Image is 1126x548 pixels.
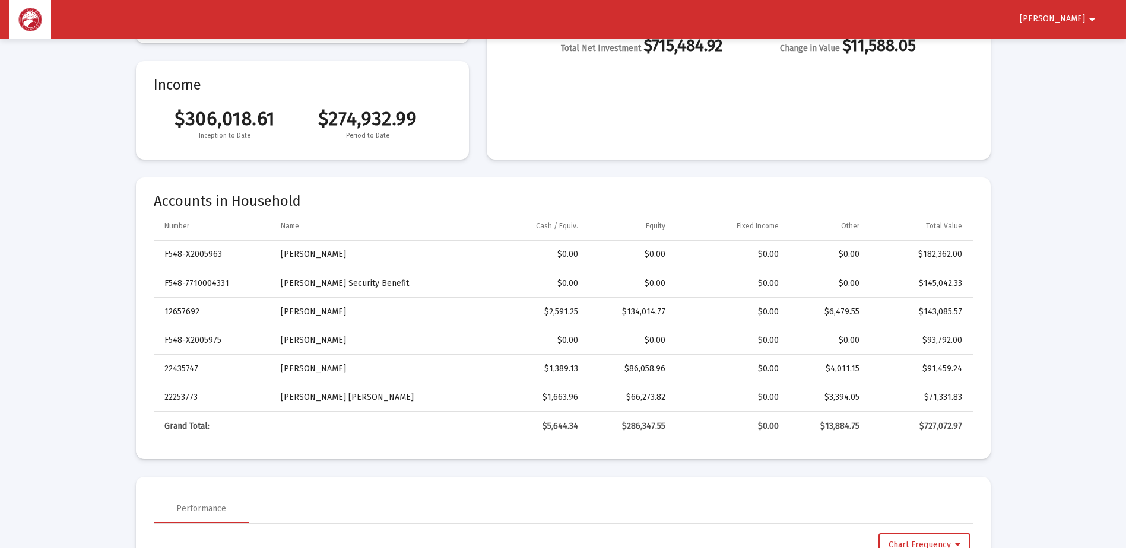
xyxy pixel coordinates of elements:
[474,212,586,240] td: Column Cash / Equiv.
[876,420,962,432] div: $727,072.97
[154,107,297,130] span: $306,018.61
[272,326,474,355] td: [PERSON_NAME]
[795,278,859,289] div: $0.00
[926,221,962,231] div: Total Value
[482,248,578,260] div: $0.00
[176,503,226,515] div: Performance
[682,248,779,260] div: $0.00
[18,8,42,31] img: Dashboard
[154,298,272,326] td: 12657692
[482,363,578,375] div: $1,389.13
[281,221,299,231] div: Name
[561,40,723,55] div: $715,484.92
[787,212,867,240] td: Column Other
[795,248,859,260] div: $0.00
[795,391,859,403] div: $3,394.05
[482,420,578,432] div: $5,644.34
[595,334,665,346] div: $0.00
[272,212,474,240] td: Column Name
[154,212,272,240] td: Column Number
[154,130,297,142] span: Inception to Date
[876,306,962,318] div: $143,085.57
[595,278,665,289] div: $0.00
[154,79,451,91] mat-card-title: Income
[154,326,272,355] td: F548-X2005975
[795,363,859,375] div: $4,011.15
[682,278,779,289] div: $0.00
[272,383,474,412] td: [PERSON_NAME] [PERSON_NAME]
[795,420,859,432] div: $13,884.75
[482,391,578,403] div: $1,663.96
[595,363,665,375] div: $86,058.96
[154,269,272,298] td: F548-7710004331
[296,130,439,142] span: Period to Date
[595,306,665,318] div: $134,014.77
[780,40,916,55] div: $11,588.05
[646,221,665,231] div: Equity
[682,306,779,318] div: $0.00
[154,212,973,441] div: Data grid
[876,391,962,403] div: $71,331.83
[154,195,973,207] mat-card-title: Accounts in Household
[737,221,779,231] div: Fixed Income
[164,420,264,432] div: Grand Total:
[868,212,973,240] td: Column Total Value
[164,221,189,231] div: Number
[595,420,665,432] div: $286,347.55
[674,212,787,240] td: Column Fixed Income
[876,363,962,375] div: $91,459.24
[272,355,474,383] td: [PERSON_NAME]
[876,278,962,289] div: $145,042.33
[595,391,665,403] div: $66,273.82
[482,306,578,318] div: $2,591.25
[795,306,859,318] div: $6,479.55
[296,107,439,130] span: $274,932.99
[272,298,474,326] td: [PERSON_NAME]
[682,391,779,403] div: $0.00
[876,248,962,260] div: $182,362.00
[272,269,474,298] td: [PERSON_NAME] Security Benefit
[561,43,641,53] span: Total Net Investment
[682,334,779,346] div: $0.00
[1020,14,1085,24] span: [PERSON_NAME]
[682,420,779,432] div: $0.00
[154,383,272,412] td: 22253773
[154,355,272,383] td: 22435747
[595,248,665,260] div: $0.00
[780,43,840,53] span: Change in Value
[876,334,962,346] div: $93,792.00
[482,334,578,346] div: $0.00
[154,241,272,269] td: F548-X2005963
[586,212,674,240] td: Column Equity
[841,221,859,231] div: Other
[482,278,578,289] div: $0.00
[272,241,474,269] td: [PERSON_NAME]
[1006,7,1114,31] button: [PERSON_NAME]
[795,334,859,346] div: $0.00
[682,363,779,375] div: $0.00
[1085,8,1099,31] mat-icon: arrow_drop_down
[536,221,578,231] div: Cash / Equiv.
